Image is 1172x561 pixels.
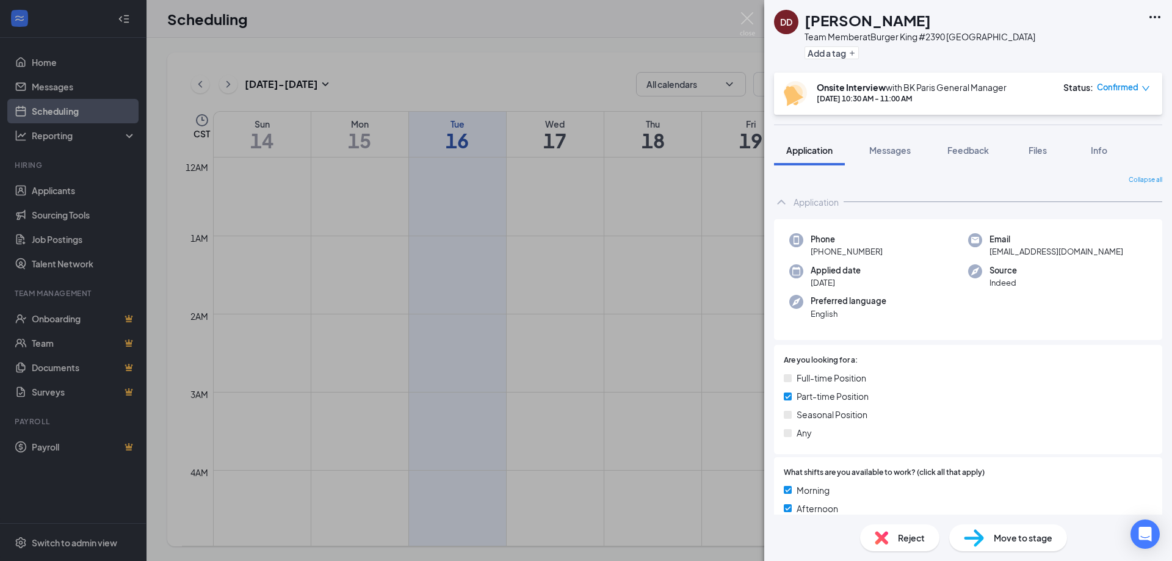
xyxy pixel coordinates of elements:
span: Seasonal Position [797,408,867,421]
span: Morning [797,483,830,497]
span: Confirmed [1097,81,1138,93]
span: [PHONE_NUMBER] [811,245,883,258]
span: Afternoon [797,502,838,515]
span: Indeed [989,277,1017,289]
button: PlusAdd a tag [805,46,859,59]
span: [DATE] [811,277,861,289]
span: Feedback [947,145,989,156]
span: Preferred language [811,295,886,307]
span: Source [989,264,1017,277]
span: Applied date [811,264,861,277]
span: Files [1029,145,1047,156]
div: Open Intercom Messenger [1130,519,1160,549]
svg: Ellipses [1148,10,1162,24]
span: Messages [869,145,911,156]
div: with BK Paris General Manager [817,81,1007,93]
svg: Plus [848,49,856,57]
span: Are you looking for a: [784,355,858,366]
span: Collapse all [1129,175,1162,185]
span: Full-time Position [797,371,866,385]
div: Application [794,196,839,208]
span: English [811,308,886,320]
span: Application [786,145,833,156]
span: Any [797,426,812,440]
span: Part-time Position [797,389,869,403]
span: down [1141,84,1150,93]
div: [DATE] 10:30 AM - 11:00 AM [817,93,1007,104]
span: [EMAIL_ADDRESS][DOMAIN_NAME] [989,245,1123,258]
div: Status : [1063,81,1093,93]
h1: [PERSON_NAME] [805,10,931,31]
span: Email [989,233,1123,245]
b: Onsite Interview [817,82,886,93]
div: Team Member at Burger King #2390 [GEOGRAPHIC_DATA] [805,31,1035,43]
div: DD [780,16,792,28]
span: Move to stage [994,531,1052,545]
svg: ChevronUp [774,195,789,209]
span: Phone [811,233,883,245]
span: What shifts are you available to work? (click all that apply) [784,467,985,479]
span: Reject [898,531,925,545]
span: Info [1091,145,1107,156]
